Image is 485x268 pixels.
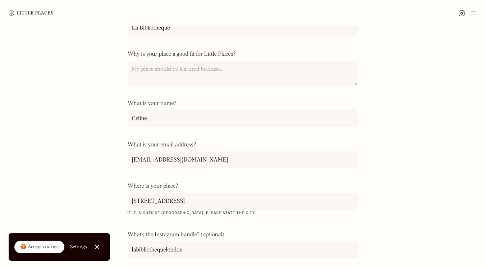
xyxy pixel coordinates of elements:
label: What's the Instagram handle? (optional) [128,231,358,239]
a: Settings [70,239,87,255]
label: What is your email address? [128,141,358,149]
label: If it is outside [GEOGRAPHIC_DATA], please state the city. [128,210,358,217]
label: Where is your place? [128,183,358,190]
label: What is your name? [128,100,358,107]
input: Enter place name [128,19,358,36]
a: 🍪 Accept cookies [14,241,64,254]
div: Settings [70,244,87,249]
input: Enter address [128,193,358,210]
label: Why is your place a good fit for Little Places? [128,51,358,58]
div: 🍪 Accept cookies [20,244,59,251]
input: @something [128,241,358,258]
a: Close Cookie Popup [90,240,104,254]
input: Your name [128,110,358,127]
input: Your email [128,151,358,168]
